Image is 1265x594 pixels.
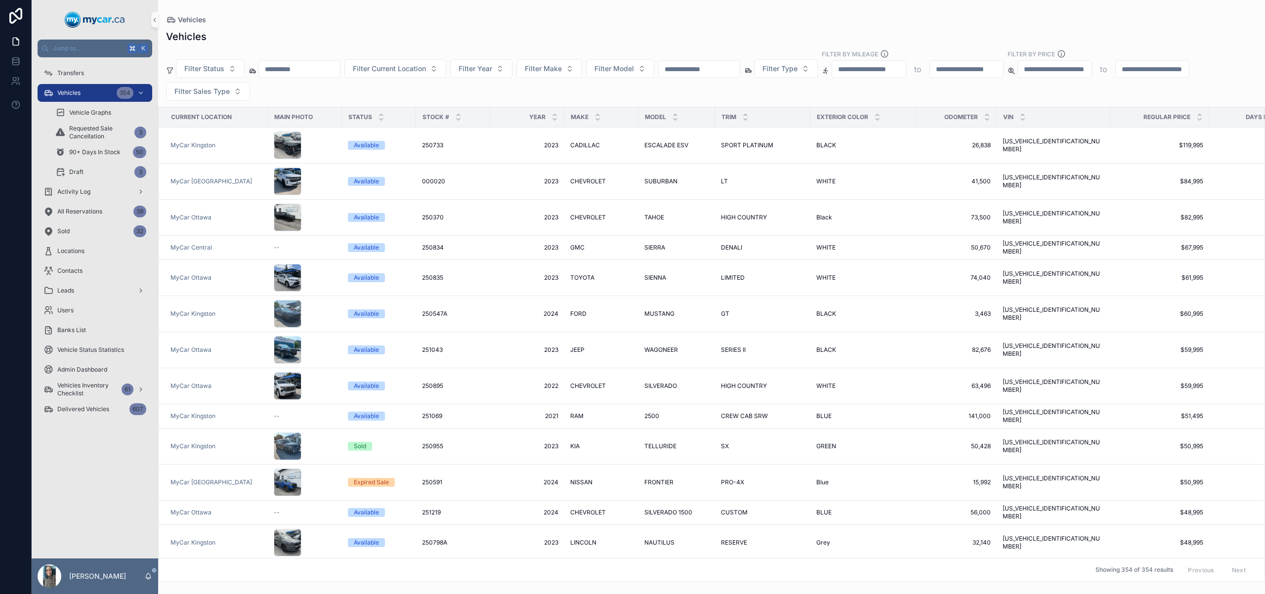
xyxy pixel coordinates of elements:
span: 250370 [422,213,444,221]
a: 2022 [496,382,558,390]
span: FORD [570,310,587,318]
span: K [139,44,147,52]
a: Available [348,309,410,318]
div: Available [354,213,379,222]
div: Available [354,382,379,390]
span: 251043 [422,346,443,354]
div: 354 [117,87,133,99]
a: MyCar Central [170,244,212,252]
span: SIENNA [644,274,666,282]
span: 90+ Days In Stock [69,148,121,156]
a: Banks List [38,321,152,339]
a: Available [348,382,410,390]
a: $67,995 [1116,244,1203,252]
a: $84,995 [1116,177,1203,185]
span: 250895 [422,382,443,390]
span: -- [274,412,280,420]
span: 000020 [422,177,445,185]
a: Draft3 [49,163,152,181]
span: Draft [69,168,84,176]
a: [US_VEHICLE_IDENTIFICATION_NUMBER] [1003,210,1104,225]
span: WHITE [816,244,836,252]
span: [US_VEHICLE_IDENTIFICATION_NUMBER] [1003,408,1104,424]
span: $59,995 [1116,382,1203,390]
div: Available [354,177,379,186]
a: -- [274,412,336,420]
a: $60,995 [1116,310,1203,318]
span: 251069 [422,412,442,420]
a: SIENNA [644,274,709,282]
a: $82,995 [1116,213,1203,221]
span: Users [57,306,74,314]
a: Available [348,177,410,186]
a: 2023 [496,177,558,185]
a: MyCar Ottawa [170,382,211,390]
span: 2500 [644,412,659,420]
span: Vehicles [57,89,81,97]
a: MyCar Kingston [170,412,215,420]
div: 39 [133,206,146,217]
span: Sold [57,227,70,235]
span: Filter Type [762,64,798,74]
div: 3 [134,127,146,138]
span: MyCar Ottawa [170,274,211,282]
span: GMC [570,244,585,252]
a: $51,495 [1116,412,1203,420]
span: Leads [57,287,74,295]
span: 26,838 [922,141,991,149]
a: 74,040 [922,274,991,282]
a: WHITE [816,177,910,185]
a: $61,995 [1116,274,1203,282]
a: Vehicles [166,15,206,25]
a: WHITE [816,244,910,252]
span: DENALI [721,244,742,252]
a: 2024 [496,310,558,318]
a: Transfers [38,64,152,82]
a: $119,995 [1116,141,1203,149]
a: 90+ Days In Stock50 [49,143,152,161]
a: All Reservations39 [38,203,152,220]
div: 3 [134,166,146,178]
a: Contacts [38,262,152,280]
a: MyCar Ottawa [170,213,211,221]
span: 250733 [422,141,443,149]
span: TAHOE [644,213,664,221]
a: Vehicle Graphs [49,104,152,122]
a: 2500 [644,412,709,420]
span: WAGONEER [644,346,678,354]
a: SERIES II [721,346,804,354]
span: MyCar Kingston [170,141,215,149]
button: Select Button [176,59,245,78]
span: Locations [57,247,84,255]
button: Jump to...K [38,40,152,57]
a: FORD [570,310,632,318]
span: Filter Current Location [353,64,426,74]
a: JEEP [570,346,632,354]
span: [US_VEHICLE_IDENTIFICATION_NUMBER] [1003,270,1104,286]
span: MyCar [GEOGRAPHIC_DATA] [170,177,252,185]
a: [US_VEHICLE_IDENTIFICATION_NUMBER] [1003,378,1104,394]
a: GT [721,310,804,318]
a: Available [348,213,410,222]
span: 41,500 [922,177,991,185]
a: GMC [570,244,632,252]
a: 82,676 [922,346,991,354]
a: Available [348,243,410,252]
a: BLACK [816,141,910,149]
a: HIGH COUNTRY [721,213,804,221]
div: Available [354,243,379,252]
div: Available [354,273,379,282]
a: Available [348,273,410,282]
span: [US_VEHICLE_IDENTIFICATION_NUMBER] [1003,137,1104,153]
span: 141,000 [922,412,991,420]
a: WAGONEER [644,346,709,354]
a: BLUE [816,412,910,420]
